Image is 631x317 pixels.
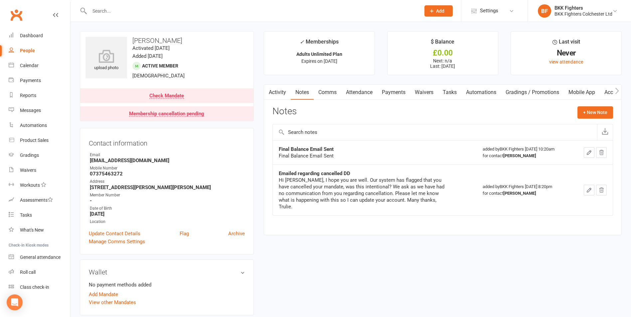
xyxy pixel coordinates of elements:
span: Add [436,8,444,14]
a: Product Sales [9,133,70,148]
div: Tasks [20,212,32,218]
h3: Notes [272,106,297,118]
a: Roll call [9,265,70,280]
a: Attendance [341,85,377,100]
div: BKK Fighters Colchester Ltd [554,11,612,17]
span: Expires on [DATE] [301,58,337,64]
div: BKK Fighters [554,5,612,11]
div: Messages [20,108,41,113]
div: Location [90,219,245,225]
strong: Emailed regarding cancelled DD [279,170,350,176]
button: + New Note [577,106,613,118]
div: Open Intercom Messenger [7,294,23,310]
i: ✓ [300,39,304,45]
div: Product Sales [20,138,49,143]
div: Gradings [20,153,39,158]
div: Membership cancellation pending [129,111,204,117]
a: Gradings / Promotions [501,85,564,100]
div: added by BKK Fighters [DATE] 8:20pm [483,183,566,197]
a: General attendance kiosk mode [9,250,70,265]
div: Roll call [20,269,36,275]
strong: [EMAIL_ADDRESS][DOMAIN_NAME] [90,158,245,163]
input: Search notes [273,124,597,140]
div: Hi [PERSON_NAME], I hope you are well. Our system has flagged that you have cancelled your mandat... [279,177,445,210]
a: Mobile App [564,85,600,100]
h3: Wallet [89,268,245,276]
div: Last visit [552,38,580,50]
a: Workouts [9,178,70,193]
a: Automations [461,85,501,100]
a: What's New [9,223,70,238]
a: Notes [291,85,314,100]
a: Tasks [9,208,70,223]
div: Date of Birth [90,205,245,212]
a: Waivers [410,85,438,100]
a: Comms [314,85,341,100]
div: $ Balance [431,38,454,50]
a: Add Mandate [89,290,118,298]
div: Automations [20,123,47,128]
div: People [20,48,35,53]
div: Reports [20,93,36,98]
div: Memberships [300,38,339,50]
div: Never [517,50,615,56]
strong: Adults Unlimited Plan [296,52,342,57]
a: Reports [9,88,70,103]
strong: 07375463272 [90,171,245,177]
span: Active member [142,63,178,68]
div: Member Number [90,192,245,198]
div: Dashboard [20,33,43,38]
strong: [PERSON_NAME] [503,153,536,158]
div: Check Mandate [149,93,184,99]
a: People [9,43,70,58]
a: Gradings [9,148,70,163]
a: Payments [377,85,410,100]
strong: [DATE] [90,211,245,217]
div: for contact [483,153,566,159]
div: What's New [20,227,44,233]
strong: [PERSON_NAME] [503,191,536,196]
p: Next: n/a Last: [DATE] [394,58,492,69]
a: Manage Comms Settings [89,238,145,246]
strong: - [90,198,245,204]
strong: Final Balance Email Sent [279,146,334,152]
a: Messages [9,103,70,118]
div: Waivers [20,167,36,173]
a: Dashboard [9,28,70,43]
a: Flag [180,230,189,238]
div: BF [538,4,551,18]
div: Payments [20,78,41,83]
a: Automations [9,118,70,133]
div: Mobile Number [90,165,245,171]
div: £0.00 [394,50,492,56]
a: Archive [228,230,245,238]
time: Activated [DATE] [132,45,170,51]
div: added by BKK Fighters [DATE] 10:20am [483,146,566,159]
div: Class check-in [20,284,49,290]
strong: [STREET_ADDRESS][PERSON_NAME][PERSON_NAME] [90,184,245,190]
a: Calendar [9,58,70,73]
h3: [PERSON_NAME] [85,37,248,44]
a: Tasks [438,85,461,100]
a: View other Mandates [89,298,136,306]
li: No payment methods added [89,281,245,289]
div: for contact [483,190,566,197]
input: Search... [87,6,416,16]
a: view attendance [549,59,583,64]
div: upload photo [85,50,127,71]
a: Waivers [9,163,70,178]
div: Calendar [20,63,39,68]
a: Payments [9,73,70,88]
a: Assessments [9,193,70,208]
a: Activity [264,85,291,100]
a: Class kiosk mode [9,280,70,295]
span: Settings [480,3,498,18]
h3: Contact information [89,137,245,147]
time: Added [DATE] [132,53,163,59]
button: Add [424,5,453,17]
a: Clubworx [8,7,25,23]
a: Update Contact Details [89,230,140,238]
div: Email [90,152,245,158]
div: Assessments [20,197,53,203]
div: Workouts [20,182,40,188]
